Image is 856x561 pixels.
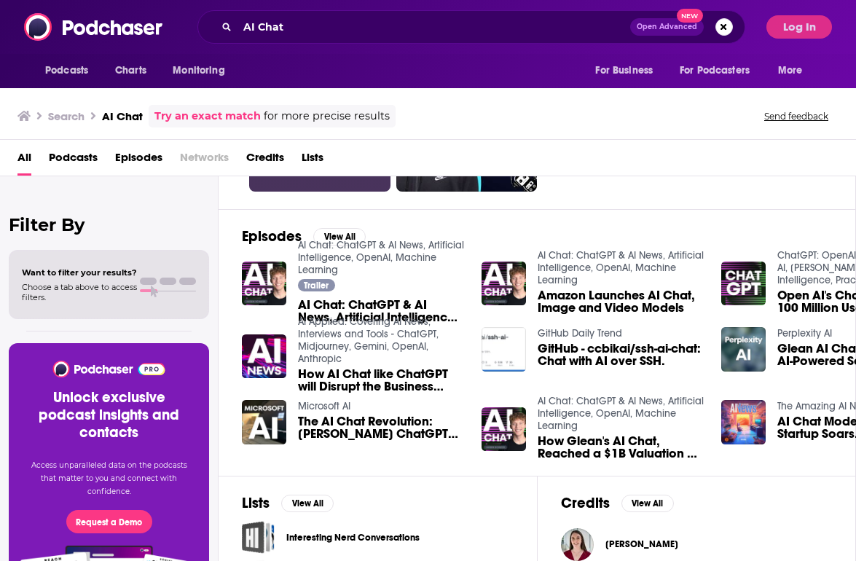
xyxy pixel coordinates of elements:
[298,400,350,412] a: Microsoft AI
[237,15,630,39] input: Search podcasts, credits, & more...
[115,60,146,81] span: Charts
[180,146,229,176] span: Networks
[246,146,284,176] a: Credits
[49,146,98,176] a: Podcasts
[538,249,704,286] a: AI Chat: ChatGPT & AI News, Artificial Intelligence, OpenAI, Machine Learning
[538,289,704,314] a: Amazon Launches AI Chat, Image and Video Models
[26,389,192,442] h3: Unlock exclusive podcast insights and contacts
[197,10,745,44] div: Search podcasts, credits, & more...
[760,110,833,122] button: Send feedback
[162,57,243,85] button: open menu
[242,494,270,512] h2: Lists
[17,146,31,176] a: All
[298,368,464,393] a: How AI Chat like ChatGPT will Disrupt the Business World
[9,214,209,235] h2: Filter By
[605,538,678,550] a: Aidan Mowat
[482,327,526,372] img: GitHub - ccbikai/ssh-ai-chat: Chat with AI over SSH.
[482,407,526,452] img: How Glean's AI Chat, Reached a $1B Valuation by Transforming Enterprise Search
[677,9,703,23] span: New
[242,262,286,306] img: AI Chat: ChatGPT & AI News, Artificial Intelligence, OpenAI, Machine Learning (Trailer)
[281,495,334,512] button: View All
[721,262,766,306] img: Open AI's Chat GPT Reaches 100 Million Users
[24,13,164,41] img: Podchaser - Follow, Share and Rate Podcasts
[242,227,366,246] a: EpisodesView All
[286,530,420,546] a: Interesting Nerd Conversations
[298,415,464,440] a: The AI Chat Revolution: Slack's ChatGPT Integration
[766,15,832,39] button: Log In
[630,18,704,36] button: Open AdvancedNew
[115,146,162,176] a: Episodes
[721,400,766,444] img: AI Chat Moderation. AI Startup Soars. Unstoppable AI Stock.
[561,528,594,561] img: Aidan Mowat
[173,60,224,81] span: Monitoring
[680,60,750,81] span: For Podcasters
[242,334,286,379] img: How AI Chat like ChatGPT will Disrupt the Business World
[538,395,704,432] a: AI Chat: ChatGPT & AI News, Artificial Intelligence, OpenAI, Machine Learning
[35,57,107,85] button: open menu
[538,342,704,367] a: GitHub - ccbikai/ssh-ai-chat: Chat with AI over SSH.
[721,327,766,372] img: Glean AI Chat: Pioneering AI-Powered Search and Reaching $1 Billion
[48,109,85,123] h3: Search
[298,299,464,323] a: AI Chat: ChatGPT & AI News, Artificial Intelligence, OpenAI, Machine Learning (Trailer)
[52,361,166,377] img: Podchaser - Follow, Share and Rate Podcasts
[313,228,366,246] button: View All
[22,267,137,278] span: Want to filter your results?
[585,57,671,85] button: open menu
[538,327,622,340] a: GitHub Daily Trend
[561,494,674,512] a: CreditsView All
[242,400,286,444] img: The AI Chat Revolution: Slack's ChatGPT Integration
[242,227,302,246] h2: Episodes
[298,415,464,440] span: The AI Chat Revolution: [PERSON_NAME] ChatGPT Integration
[298,239,464,276] a: AI Chat: ChatGPT & AI News, Artificial Intelligence, OpenAI, Machine Learning
[605,538,678,550] span: [PERSON_NAME]
[595,60,653,81] span: For Business
[621,495,674,512] button: View All
[768,57,821,85] button: open menu
[66,510,152,533] button: Request a Demo
[22,282,137,302] span: Choose a tab above to access filters.
[777,327,832,340] a: Perplexity AI
[102,109,143,123] h3: AI Chat
[106,57,155,85] a: Charts
[242,494,334,512] a: ListsView All
[264,108,390,125] span: for more precise results
[26,459,192,498] p: Access unparalleled data on the podcasts that matter to you and connect with confidence.
[538,435,704,460] a: How Glean's AI Chat, Reached a $1B Valuation by Transforming Enterprise Search
[778,60,803,81] span: More
[670,57,771,85] button: open menu
[302,146,323,176] a: Lists
[482,262,526,306] img: Amazon Launches AI Chat, Image and Video Models
[298,315,439,365] a: AI Applied: Covering AI News, Interviews and Tools - ChatGPT, Midjourney, Gemini, OpenAI, Anthropic
[154,108,261,125] a: Try an exact match
[561,494,610,512] h2: Credits
[45,60,88,81] span: Podcasts
[304,281,329,290] span: Trailer
[637,23,697,31] span: Open Advanced
[242,521,275,554] a: Interesting Nerd Conversations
